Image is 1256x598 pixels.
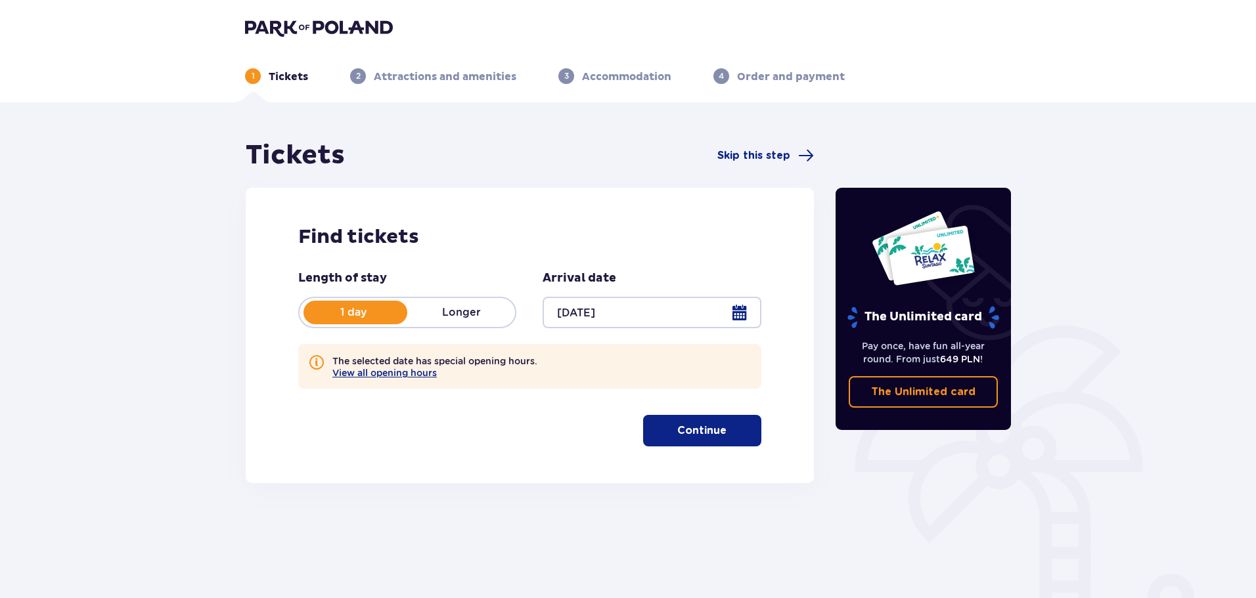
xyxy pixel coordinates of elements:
[300,305,407,320] p: 1 day
[332,354,537,378] p: The selected date has special opening hours.
[582,70,671,84] p: Accommodation
[356,70,361,82] p: 2
[846,306,1000,329] p: The Unlimited card
[677,423,727,438] p: Continue
[849,376,998,408] a: The Unlimited card
[298,224,761,249] h2: Find tickets
[245,18,393,37] img: Park of Poland logo
[332,368,437,378] button: View all opening hours
[871,385,976,399] p: The Unlimited card
[717,148,790,163] span: Skip this step
[940,354,980,364] span: 649 PLN
[849,339,998,366] p: Pay once, have fun all-year round. From just !
[252,70,255,82] p: 1
[564,70,569,82] p: 3
[269,70,308,84] p: Tickets
[246,139,345,172] h1: Tickets
[374,70,516,84] p: Attractions and amenities
[643,415,761,446] button: Continue
[543,270,616,286] p: Arrival date
[737,70,845,84] p: Order and payment
[719,70,724,82] p: 4
[717,148,814,163] a: Skip this step
[298,270,387,286] p: Length of stay
[407,305,515,320] p: Longer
